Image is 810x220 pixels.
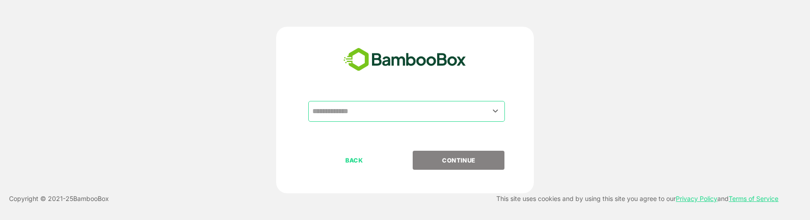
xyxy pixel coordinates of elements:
[308,151,400,170] button: BACK
[9,193,109,204] p: Copyright © 2021- 25 BambooBox
[676,195,717,202] a: Privacy Policy
[729,195,778,202] a: Terms of Service
[413,151,504,170] button: CONTINUE
[414,155,504,165] p: CONTINUE
[490,105,502,117] button: Open
[339,45,471,75] img: bamboobox
[496,193,778,204] p: This site uses cookies and by using this site you agree to our and
[309,155,400,165] p: BACK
